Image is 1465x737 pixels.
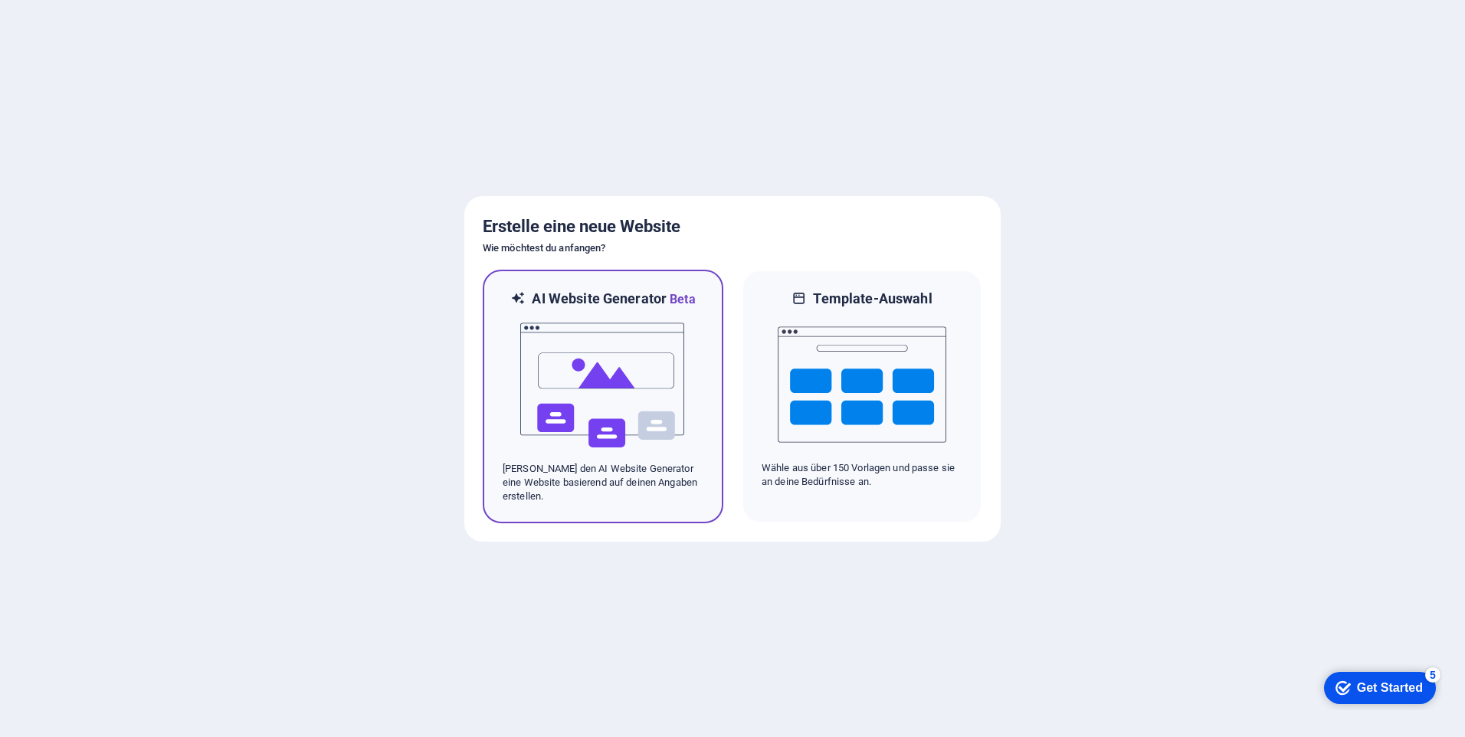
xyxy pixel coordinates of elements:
[483,215,982,239] h5: Erstelle eine neue Website
[532,290,695,309] h6: AI Website Generator
[813,290,932,308] h6: Template-Auswahl
[483,270,723,523] div: AI Website GeneratorBetaai[PERSON_NAME] den AI Website Generator eine Website basierend auf deine...
[483,239,982,257] h6: Wie möchtest du anfangen?
[113,3,129,18] div: 5
[762,461,962,489] p: Wähle aus über 150 Vorlagen und passe sie an deine Bedürfnisse an.
[12,8,124,40] div: Get Started 5 items remaining, 0% complete
[667,292,696,306] span: Beta
[742,270,982,523] div: Template-AuswahlWähle aus über 150 Vorlagen und passe sie an deine Bedürfnisse an.
[519,309,687,462] img: ai
[503,462,703,503] p: [PERSON_NAME] den AI Website Generator eine Website basierend auf deinen Angaben erstellen.
[45,17,111,31] div: Get Started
